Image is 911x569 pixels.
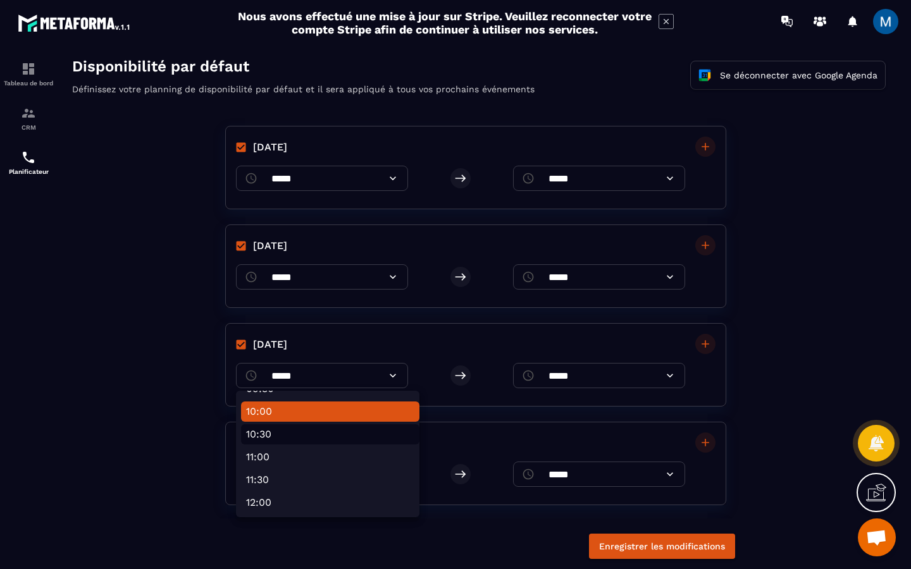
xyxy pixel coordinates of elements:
[3,124,54,131] p: CRM
[3,96,54,140] a: formationformationCRM
[21,106,36,121] img: formation
[237,9,652,36] h2: Nous avons effectué une mise à jour sur Stripe. Veuillez reconnecter votre compte Stripe afin de ...
[21,150,36,165] img: scheduler
[18,11,132,34] img: logo
[3,168,54,175] p: Planificateur
[182,369,360,389] li: 10:30
[182,460,360,480] li: 12:30
[182,437,360,458] li: 12:00
[3,80,54,87] p: Tableau de bord
[3,140,54,185] a: schedulerschedulerPlanificateur
[182,346,360,367] li: 10:00
[182,415,360,435] li: 11:30
[858,518,896,556] a: Ouvrir le chat
[182,392,360,412] li: 11:00
[3,52,54,96] a: formationformationTableau de bord
[21,61,36,76] img: formation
